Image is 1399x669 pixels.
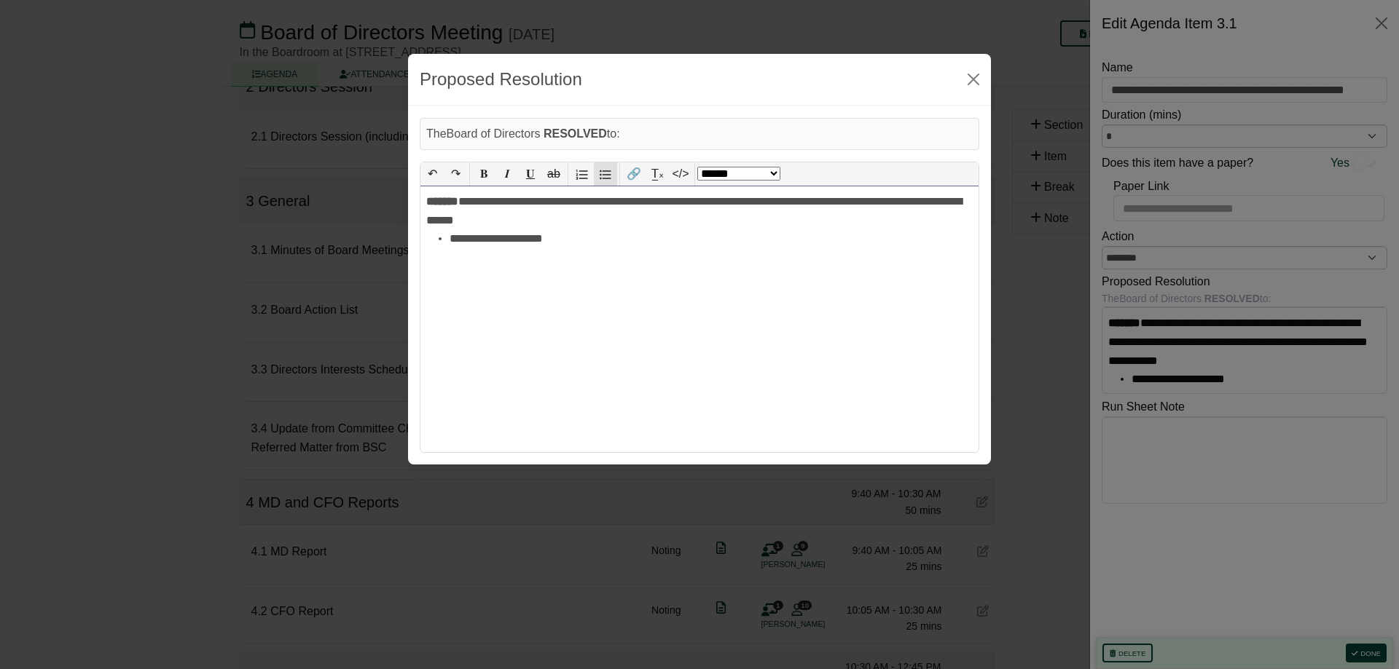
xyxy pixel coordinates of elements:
button: 𝐔 [519,162,542,186]
button: ↶ [420,162,444,186]
button: 𝑰 [495,162,519,186]
div: Proposed Resolution [420,66,582,93]
div: The Board of Directors to: [420,118,979,150]
span: 𝐔 [526,167,535,180]
button: 𝐁 [472,162,495,186]
b: RESOLVED [544,127,607,140]
button: ab [542,162,565,186]
button: Bullet list [594,162,617,186]
button: T̲ₓ [646,162,669,186]
button: Close [962,68,985,91]
button: </> [669,162,692,186]
s: ab [547,167,560,180]
button: ↷ [444,162,467,186]
button: Numbered list [571,162,594,186]
button: 🔗 [622,162,646,186]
